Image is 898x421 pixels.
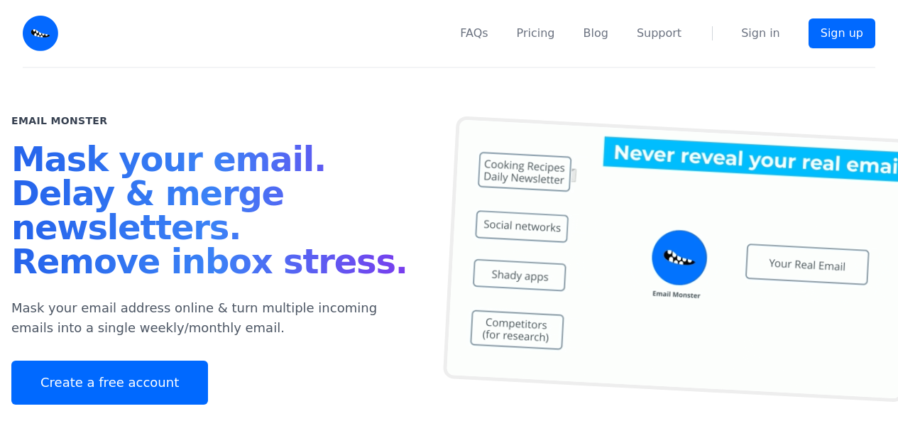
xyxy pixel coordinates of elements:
h2: Email Monster [11,114,107,128]
a: FAQs [460,25,488,42]
a: Sign in [741,25,780,42]
a: Create a free account [11,361,208,405]
a: Support [637,25,681,42]
img: Email Monster [23,16,58,51]
a: Blog [584,25,608,42]
h1: Mask your email. Delay & merge newsletters. Remove inbox stress. [11,142,415,284]
a: Sign up [809,18,875,48]
p: Mask your email address online & turn multiple incoming emails into a single weekly/monthly email. [11,298,415,338]
a: Pricing [517,25,555,42]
